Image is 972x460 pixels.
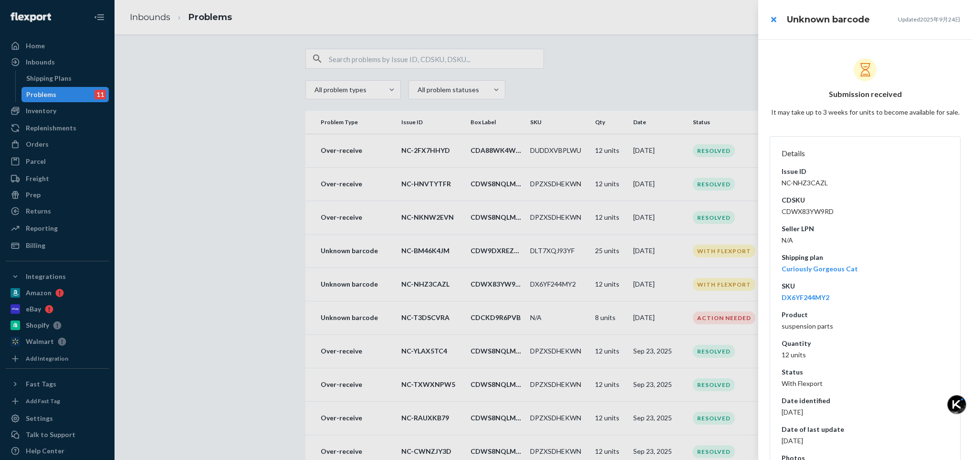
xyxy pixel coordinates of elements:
[898,15,961,23] p: Updated 2025年9月24日
[782,425,949,434] dt: Date of last update
[782,149,805,158] span: Details
[782,293,829,301] a: DX6YF244MY2
[782,207,949,216] dd: CDWX83YW9RD
[782,167,949,176] dt: Issue ID
[782,396,949,406] dt: Date identified
[829,89,902,100] p: Submission received
[782,407,949,417] dd: [DATE]
[782,178,949,188] dd: NC-NHZ3CAZL
[782,235,949,245] dd: N/A
[782,195,949,205] dt: CDSKU
[782,436,949,446] dd: [DATE]
[782,379,949,388] dd: With Flexport
[771,107,960,117] p: It may take up to 3 weeks for units to become available for sale.
[782,253,949,262] dt: Shipping plan
[782,224,949,234] dt: Seller LPN
[782,265,858,273] a: Curiously Gorgeous Cat
[787,13,870,26] h3: Unknown barcode
[782,321,949,331] dd: suspension parts
[782,339,949,348] dt: Quantity
[782,310,949,320] dt: Product
[782,350,949,360] dd: 12 units
[782,281,949,291] dt: SKU
[764,10,783,29] button: close
[782,367,949,377] dt: Status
